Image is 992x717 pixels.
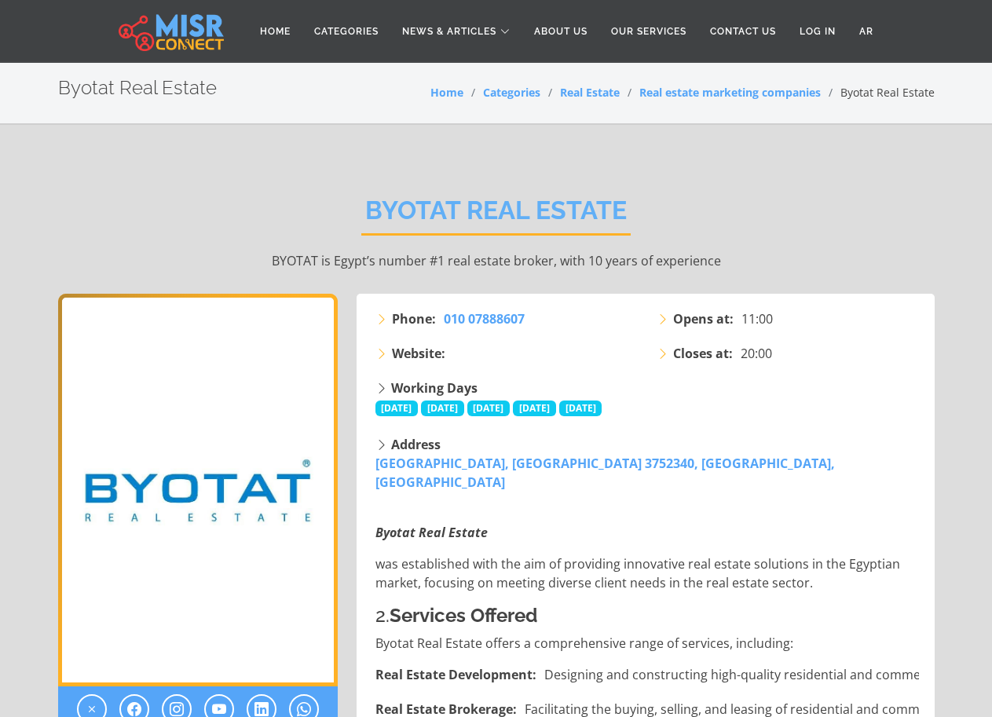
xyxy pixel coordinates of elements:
strong: Working Days [391,379,478,397]
span: 11:00 [741,309,773,328]
strong: Byotat Real Estate [375,524,488,541]
a: Our Services [599,16,698,46]
strong: Services Offered [390,604,537,627]
p: Byotat Real Estate offers a comprehensive range of services, including: [375,634,919,653]
span: News & Articles [402,24,496,38]
a: [GEOGRAPHIC_DATA], [GEOGRAPHIC_DATA] 3752340, [GEOGRAPHIC_DATA], [GEOGRAPHIC_DATA] [375,455,835,491]
a: Home [248,16,302,46]
span: [DATE] [421,401,464,416]
p: BYOTAT is Egypt’s number #1 real estate broker, with 10 years of experience [58,251,935,270]
span: 010 07888607 [444,310,525,327]
span: [DATE] [513,401,556,416]
a: Categories [483,85,540,100]
li: Designing and constructing high-quality residential and commercial complexes. [375,665,919,684]
a: News & Articles [390,16,522,46]
a: Real estate marketing companies [639,85,821,100]
a: 010 07888607 [444,309,525,328]
strong: Closes at: [673,344,733,363]
a: About Us [522,16,599,46]
span: [DATE] [467,401,511,416]
a: Contact Us [698,16,788,46]
h2: Byotat Real Estate [58,77,217,100]
a: Real Estate [560,85,620,100]
a: AR [847,16,885,46]
strong: Phone: [392,309,436,328]
span: [DATE] [559,401,602,416]
span: 20:00 [741,344,772,363]
div: 1 / 1 [58,294,338,686]
strong: Address [391,436,441,453]
span: [DATE] [375,401,419,416]
a: Home [430,85,463,100]
li: Byotat Real Estate [821,84,935,101]
img: Byotat Real Estate [58,294,338,686]
strong: Website: [392,344,445,363]
h4: 2. [375,605,919,627]
img: main.misr_connect [119,12,224,51]
a: Categories [302,16,390,46]
strong: Real Estate Development: [375,665,536,684]
p: was established with the aim of providing innovative real estate solutions in the Egyptian market... [375,554,919,592]
a: Log in [788,16,847,46]
h2: Byotat Real Estate [361,196,631,236]
strong: Opens at: [673,309,734,328]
